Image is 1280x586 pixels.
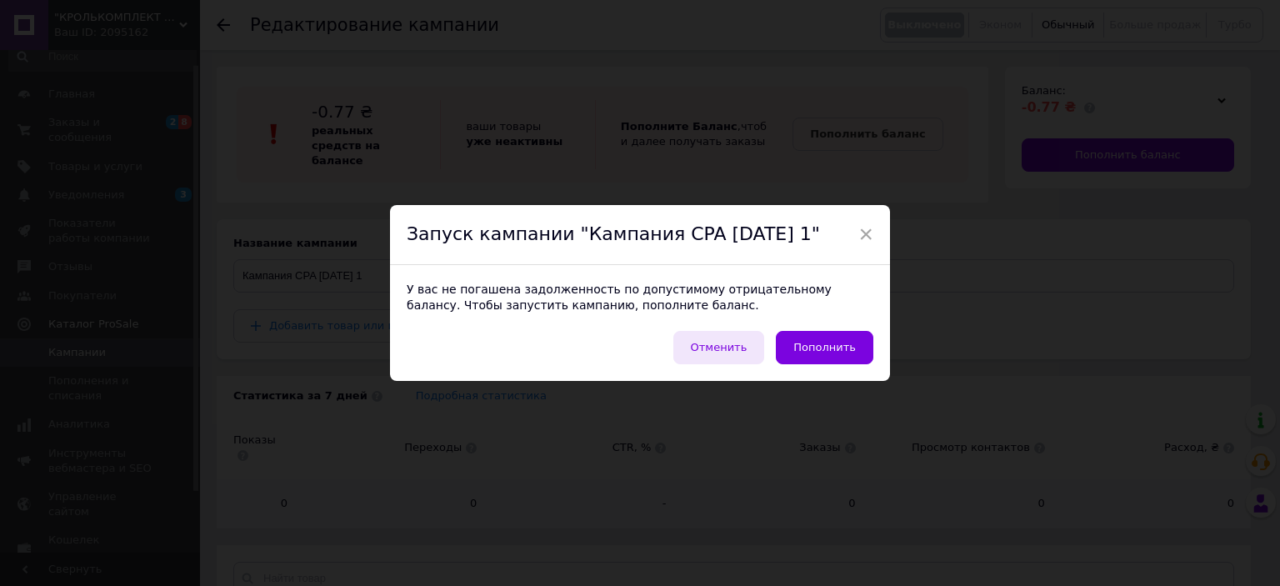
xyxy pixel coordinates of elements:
[390,265,890,331] div: У вас не погашена задолженность по допустимому отрицательному балансу. Чтобы запустить кампанию, ...
[673,331,765,364] button: Отменить
[776,331,873,364] a: Пополнить
[858,220,873,248] span: ×
[390,205,890,265] div: Запуск кампании "Кампания CPA [DATE] 1"
[793,340,856,355] span: Пополнить
[691,341,747,353] span: Отменить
